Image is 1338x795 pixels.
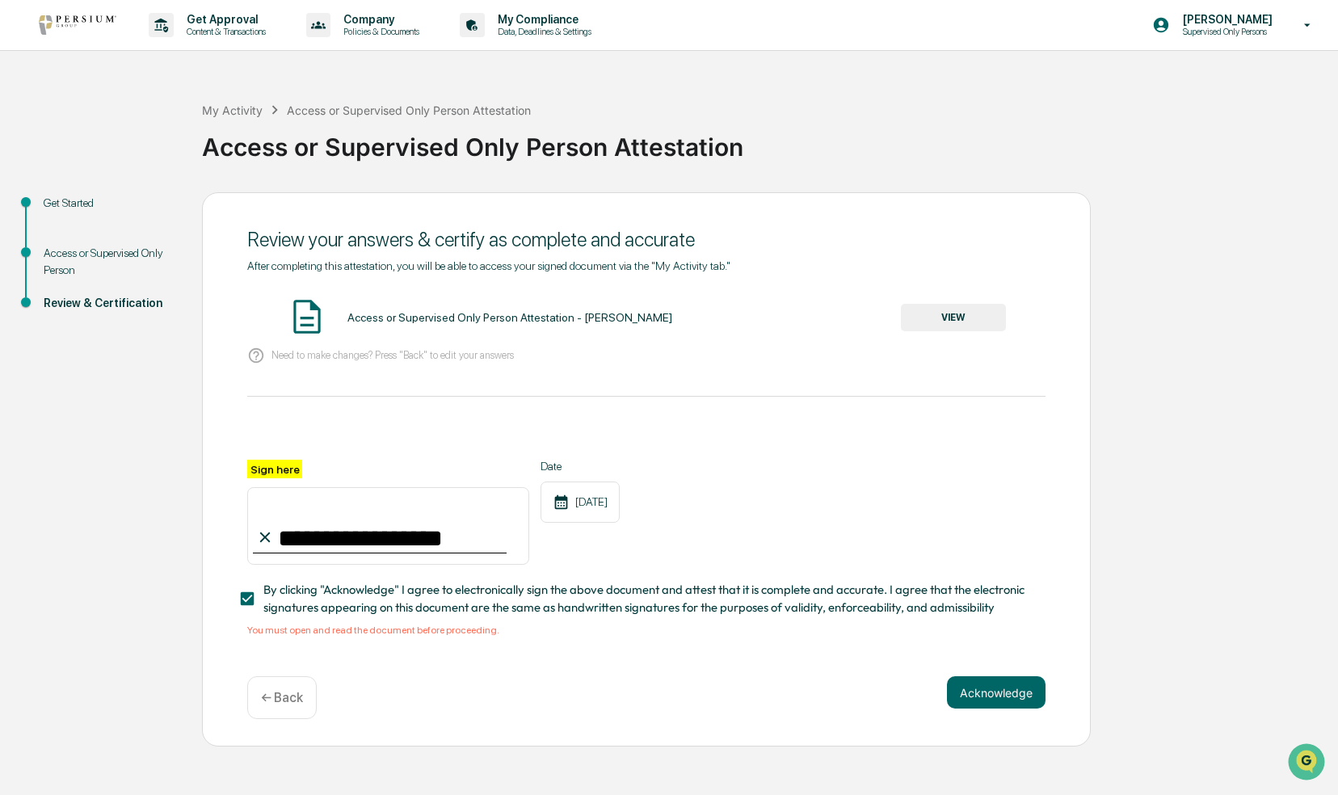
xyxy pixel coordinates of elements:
button: Start new chat [275,128,294,147]
p: Policies & Documents [330,26,427,37]
span: Attestations [133,203,200,219]
span: Pylon [161,273,196,285]
label: Date [541,460,620,473]
a: Powered byPylon [114,272,196,285]
div: My Activity [202,103,263,117]
div: [DATE] [541,482,620,523]
span: After completing this attestation, you will be able to access your signed document via the "My Ac... [247,259,730,272]
p: Supervised Only Persons [1170,26,1281,37]
div: Access or Supervised Only Person [44,245,176,279]
p: ← Back [261,690,303,705]
div: Start new chat [55,123,265,139]
div: Access or Supervised Only Person Attestation [202,120,1330,162]
p: How can we help? [16,33,294,59]
div: Access or Supervised Only Person Attestation [287,103,531,117]
div: We're available if you need us! [55,139,204,152]
span: Preclearance [32,203,104,219]
p: Need to make changes? Press "Back" to edit your answers [271,349,514,361]
div: 🖐️ [16,204,29,217]
div: 🔎 [16,235,29,248]
p: Data, Deadlines & Settings [485,26,600,37]
div: Get Started [44,195,176,212]
a: 🖐️Preclearance [10,196,111,225]
div: 🗄️ [117,204,130,217]
img: Document Icon [287,297,327,337]
img: 1746055101610-c473b297-6a78-478c-a979-82029cc54cd1 [16,123,45,152]
div: Review your answers & certify as complete and accurate [247,228,1046,251]
span: Data Lookup [32,233,102,250]
p: [PERSON_NAME] [1170,13,1281,26]
iframe: Open customer support [1286,742,1330,785]
img: logo [39,15,116,35]
div: Review & Certification [44,295,176,312]
button: Acknowledge [947,676,1046,709]
a: 🔎Data Lookup [10,227,108,256]
div: Access or Supervised Only Person Attestation - [PERSON_NAME] [347,311,672,324]
button: VIEW [901,304,1006,331]
span: By clicking "Acknowledge" I agree to electronically sign the above document and attest that it is... [263,581,1033,617]
div: You must open and read the document before proceeding. [247,625,1046,636]
p: My Compliance [485,13,600,26]
a: 🗄️Attestations [111,196,207,225]
p: Company [330,13,427,26]
p: Content & Transactions [174,26,274,37]
label: Sign here [247,460,302,478]
p: Get Approval [174,13,274,26]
